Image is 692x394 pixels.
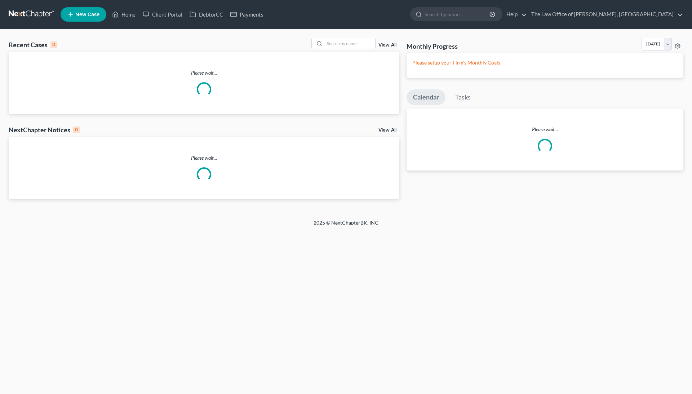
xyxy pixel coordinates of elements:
a: View All [378,128,396,133]
input: Search by name... [325,38,375,49]
div: 0 [73,127,80,133]
div: NextChapter Notices [9,125,80,134]
a: Calendar [407,89,445,105]
div: 2025 © NextChapterBK, INC [141,219,551,232]
a: DebtorCC [186,8,227,21]
p: Please wait... [9,154,399,161]
a: Payments [227,8,267,21]
a: Tasks [449,89,477,105]
a: The Law Office of [PERSON_NAME], [GEOGRAPHIC_DATA] [528,8,683,21]
input: Search by name... [425,8,491,21]
p: Please wait... [407,126,683,133]
div: 0 [50,41,57,48]
div: Recent Cases [9,40,57,49]
p: Please wait... [9,69,399,76]
a: View All [378,43,396,48]
a: Home [108,8,139,21]
h3: Monthly Progress [407,42,458,50]
p: Please setup your Firm's Monthly Goals [412,59,678,66]
a: Help [503,8,527,21]
a: Client Portal [139,8,186,21]
span: New Case [75,12,99,17]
